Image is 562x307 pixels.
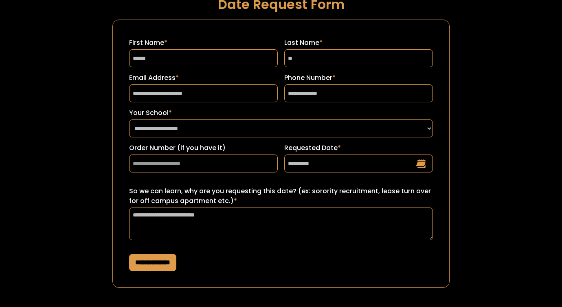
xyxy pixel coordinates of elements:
[284,38,433,48] label: Last Name
[129,73,278,83] label: Email Address
[129,38,278,48] label: First Name
[129,186,433,206] label: So we can learn, why are you requesting this date? (ex: sorority recruitment, lease turn over for...
[129,143,278,153] label: Order Number (if you have it)
[284,143,433,153] label: Requested Date
[284,73,433,83] label: Phone Number
[129,108,433,118] label: Your School
[112,20,450,288] form: Request a Date Form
